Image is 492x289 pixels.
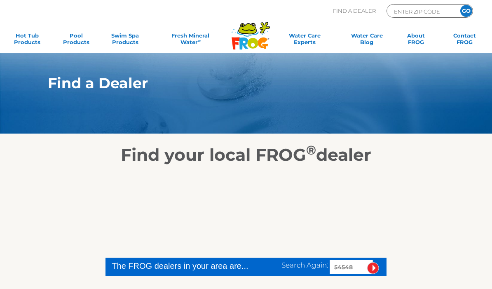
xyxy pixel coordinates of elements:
a: Water CareBlog [348,32,386,49]
sup: ∞ [198,38,201,43]
h2: Find your local FROG dealer [35,144,457,165]
input: GO [460,5,472,17]
sup: ® [306,142,316,158]
a: Fresh MineralWater∞ [155,32,226,49]
input: Zip Code Form [393,7,449,16]
span: Search Again: [281,261,328,269]
a: Hot TubProducts [8,32,46,49]
a: PoolProducts [57,32,95,49]
div: The FROG dealers in your area are... [112,260,249,272]
p: Find A Dealer [333,4,376,18]
input: Submit [367,262,379,274]
h1: Find a Dealer [48,75,415,92]
a: ContactFROG [446,32,484,49]
a: Water CareExperts [272,32,337,49]
a: Swim SpaProducts [106,32,144,49]
a: AboutFROG [397,32,435,49]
